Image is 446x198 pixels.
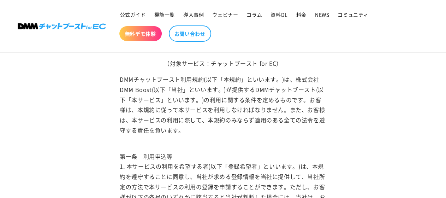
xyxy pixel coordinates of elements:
p: DMMチャットブースト利用規約(以下「本規約」といいます。)は、株式会社DMM Boost(以下「当社」といいます。)が提供するDMMチャットブースト(以下「本サービス」といいます。)の利用に関... [120,74,326,135]
span: NEWS [315,11,329,18]
a: 公式ガイド [116,7,150,22]
a: 無料デモ体験 [119,26,162,41]
span: コミュニティ [338,11,369,18]
span: ウェビナー [212,11,238,18]
p: （対象サービス：チャットブースト for EC） [120,58,326,69]
a: 機能一覧 [150,7,179,22]
a: ウェビナー [208,7,242,22]
a: コミュニティ [333,7,373,22]
span: 資料DL [270,11,287,18]
a: 導入事例 [179,7,208,22]
a: NEWS [311,7,333,22]
span: 料金 [296,11,307,18]
a: 資料DL [266,7,292,22]
a: コラム [242,7,266,22]
a: 料金 [292,7,311,22]
span: 導入事例 [183,11,204,18]
img: 株式会社DMM Boost [18,23,106,29]
span: コラム [246,11,262,18]
span: 公式ガイド [120,11,146,18]
a: お問い合わせ [169,25,211,42]
span: お問い合わせ [174,30,206,37]
span: 無料デモ体験 [125,30,156,37]
span: 機能一覧 [154,11,175,18]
